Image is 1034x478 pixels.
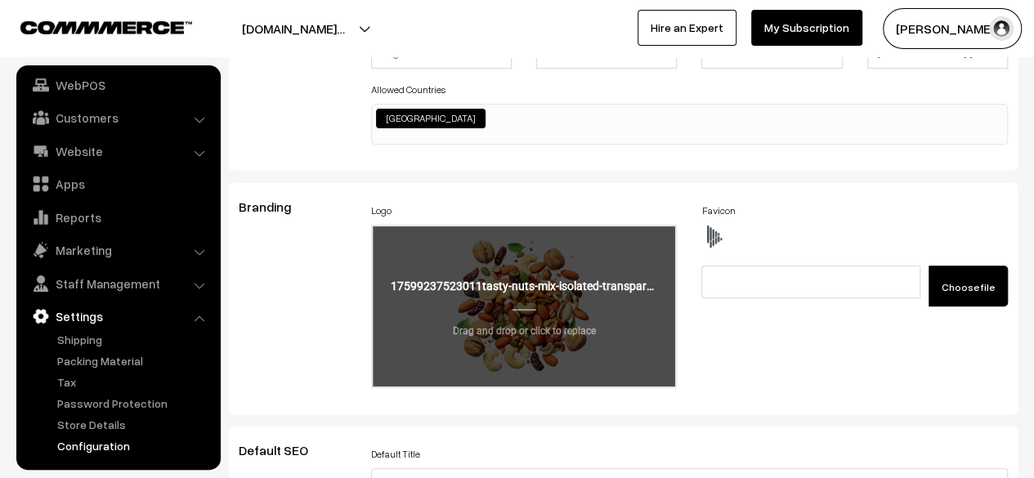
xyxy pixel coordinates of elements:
[371,83,445,97] label: Allowed Countries
[20,203,215,232] a: Reports
[53,331,215,348] a: Shipping
[53,416,215,433] a: Store Details
[376,109,486,128] li: India
[20,16,163,36] a: COMMMERCE
[638,10,736,46] a: Hire an Expert
[53,395,215,412] a: Password Protection
[20,21,192,34] img: COMMMERCE
[20,70,215,100] a: WebPOS
[20,302,215,331] a: Settings
[371,203,392,218] label: Logo
[53,437,215,454] a: Configuration
[751,10,862,46] a: My Subscription
[942,281,995,293] span: Choose file
[53,373,215,391] a: Tax
[20,169,215,199] a: Apps
[701,203,735,218] label: Favicon
[239,442,328,458] span: Default SEO
[989,16,1014,41] img: user
[20,235,215,265] a: Marketing
[20,269,215,298] a: Staff Management
[883,8,1022,49] button: [PERSON_NAME]
[53,352,215,369] a: Packing Material
[185,8,402,49] button: [DOMAIN_NAME]…
[371,447,420,462] label: Default Title
[20,103,215,132] a: Customers
[701,225,726,249] img: favicon.ico
[20,136,215,166] a: Website
[239,199,311,215] span: Branding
